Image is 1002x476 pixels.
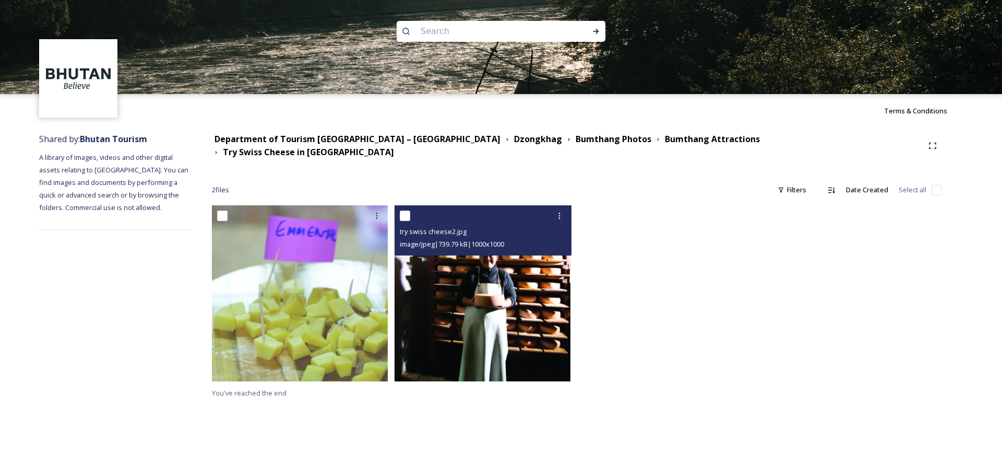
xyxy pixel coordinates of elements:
[395,205,570,381] img: try swiss cheese2.jpg
[400,227,467,236] span: try swiss cheese2.jpg
[415,20,558,43] input: Search
[576,133,651,145] strong: Bumthang Photos
[884,105,963,117] a: Terms & Conditions
[223,146,394,158] strong: Try Swiss Cheese in [GEOGRAPHIC_DATA]
[400,239,504,249] span: image/jpeg | 739.79 kB | 1000 x 1000
[39,153,190,212] span: A library of images, videos and other digital assets relating to [GEOGRAPHIC_DATA]. You can find ...
[80,133,147,145] strong: Bhutan Tourism
[899,185,926,195] span: Select all
[514,133,562,145] strong: Dzongkhag
[39,133,147,145] span: Shared by:
[212,205,388,381] img: try swiss cheese1.jpg
[41,41,116,117] img: BT_Logo_BB_Lockup_CMYK_High%2520Res.jpg
[214,133,500,145] strong: Department of Tourism [GEOGRAPHIC_DATA] – [GEOGRAPHIC_DATA]
[665,133,760,145] strong: Bumthang Attractions
[841,180,893,200] div: Date Created
[884,106,947,115] span: Terms & Conditions
[212,185,229,195] span: 2 file s
[772,180,812,200] div: Filters
[212,388,287,398] span: You've reached the end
